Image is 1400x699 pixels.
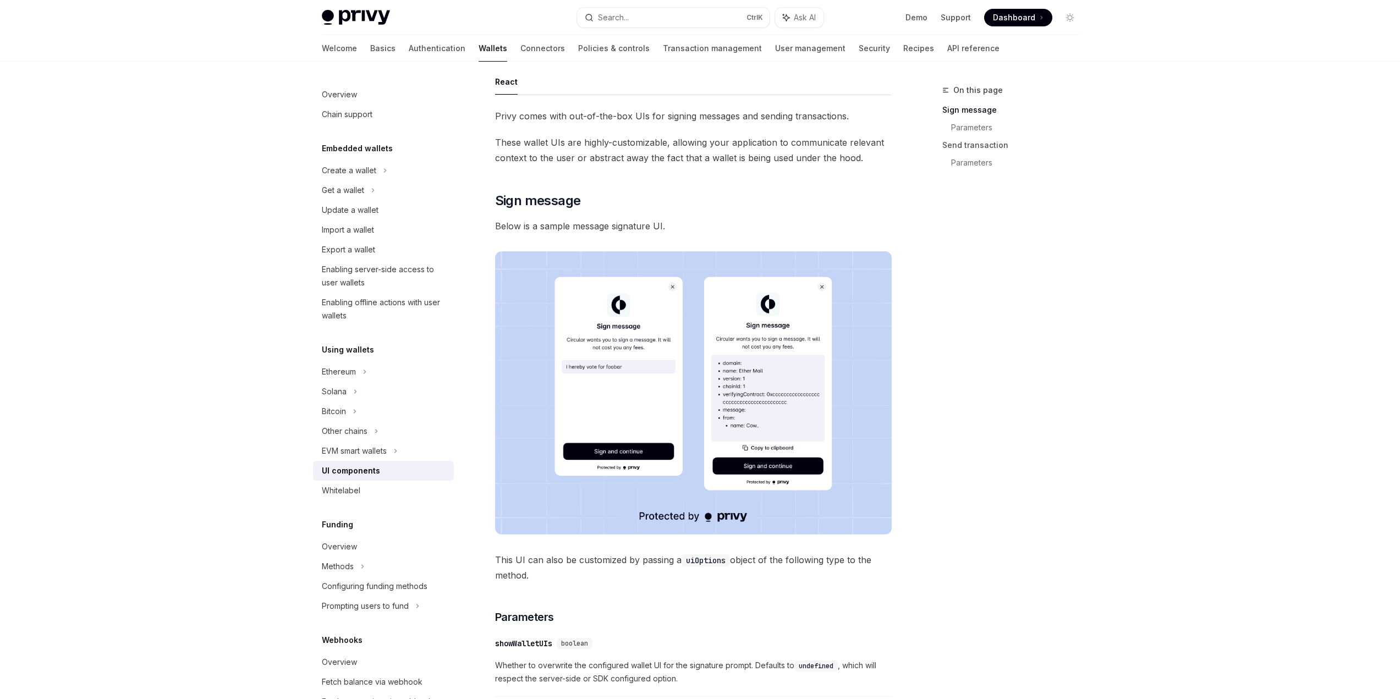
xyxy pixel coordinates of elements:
[953,84,1003,97] span: On this page
[322,184,364,197] div: Get a wallet
[313,293,454,326] a: Enabling offline actions with user wallets
[313,240,454,260] a: Export a wallet
[322,540,357,553] div: Overview
[495,659,892,685] span: Whether to overwrite the configured wallet UI for the signature prompt. Defaults to , which will ...
[313,85,454,104] a: Overview
[951,119,1088,136] a: Parameters
[947,35,1000,62] a: API reference
[313,260,454,293] a: Enabling server-side access to user wallets
[663,35,762,62] a: Transaction management
[1061,9,1079,26] button: Toggle dark mode
[993,12,1035,23] span: Dashboard
[322,385,347,398] div: Solana
[495,552,892,583] span: This UI can also be customized by passing a object of the following type to the method.
[775,8,823,27] button: Ask AI
[322,203,378,217] div: Update a wallet
[941,12,971,23] a: Support
[577,8,770,27] button: Search...CtrlK
[794,12,816,23] span: Ask AI
[313,652,454,672] a: Overview
[313,104,454,124] a: Chain support
[859,35,890,62] a: Security
[322,10,390,25] img: light logo
[322,223,374,236] div: Import a wallet
[322,108,372,121] div: Chain support
[370,35,396,62] a: Basics
[313,481,454,500] a: Whitelabel
[322,580,427,593] div: Configuring funding methods
[322,425,367,438] div: Other chains
[495,108,892,124] span: Privy comes with out-of-the-box UIs for signing messages and sending transactions.
[322,444,387,458] div: EVM smart wallets
[322,656,357,669] div: Overview
[322,164,376,177] div: Create a wallet
[905,12,927,23] a: Demo
[942,136,1088,154] a: Send transaction
[479,35,507,62] a: Wallets
[942,101,1088,119] a: Sign message
[682,554,730,566] code: uiOptions
[322,518,353,531] h5: Funding
[322,634,363,647] h5: Webhooks
[313,537,454,557] a: Overview
[322,296,447,322] div: Enabling offline actions with user wallets
[313,220,454,240] a: Import a wallet
[322,675,422,689] div: Fetch balance via webhook
[322,88,357,101] div: Overview
[951,154,1088,172] a: Parameters
[520,35,565,62] a: Connectors
[322,263,447,289] div: Enabling server-side access to user wallets
[495,218,892,234] span: Below is a sample message signature UI.
[984,9,1052,26] a: Dashboard
[495,251,892,535] img: images/Sign.png
[313,576,454,596] a: Configuring funding methods
[495,69,518,95] button: React
[313,461,454,481] a: UI components
[561,639,588,648] span: boolean
[903,35,934,62] a: Recipes
[409,35,465,62] a: Authentication
[775,35,846,62] a: User management
[495,609,554,625] span: Parameters
[495,192,581,210] span: Sign message
[313,200,454,220] a: Update a wallet
[322,35,357,62] a: Welcome
[322,464,380,477] div: UI components
[313,672,454,692] a: Fetch balance via webhook
[322,599,409,613] div: Prompting users to fund
[578,35,650,62] a: Policies & controls
[495,135,892,166] span: These wallet UIs are highly-customizable, allowing your application to communicate relevant conte...
[322,243,375,256] div: Export a wallet
[598,11,629,24] div: Search...
[746,13,763,22] span: Ctrl K
[322,560,354,573] div: Methods
[322,365,356,378] div: Ethereum
[794,661,838,672] code: undefined
[322,484,360,497] div: Whitelabel
[495,638,552,649] div: showWalletUIs
[322,405,346,418] div: Bitcoin
[322,343,374,356] h5: Using wallets
[322,142,393,155] h5: Embedded wallets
